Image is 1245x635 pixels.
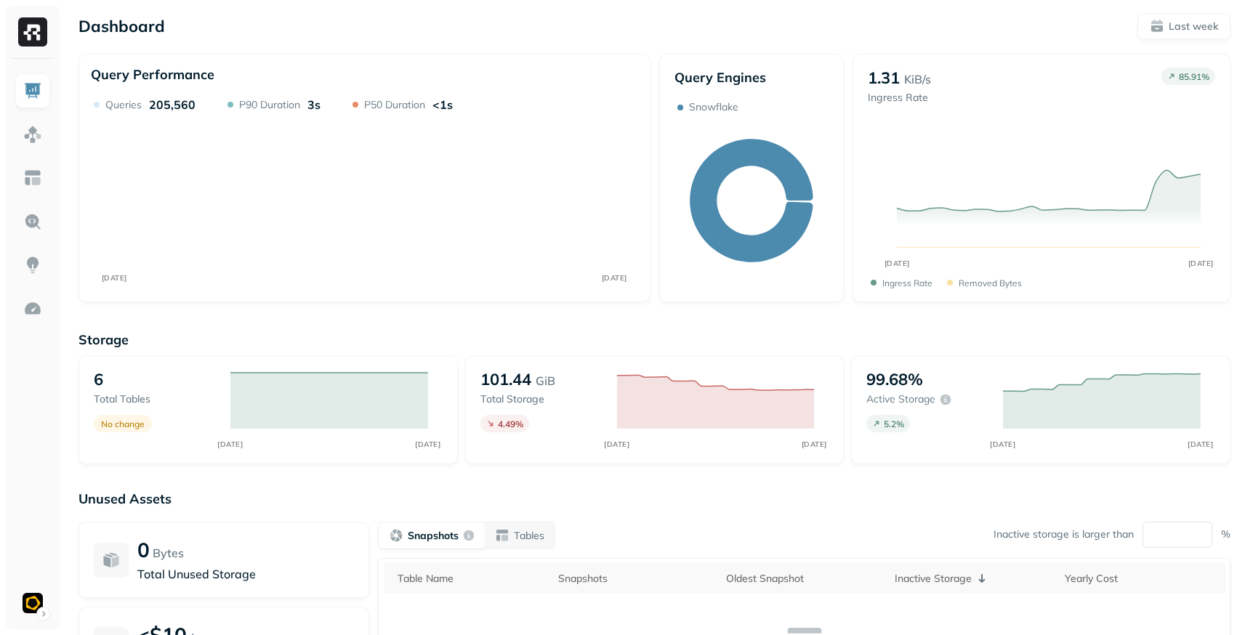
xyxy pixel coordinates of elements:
p: Storage [78,331,1230,348]
img: Asset Explorer [23,169,42,187]
img: Assets [23,125,42,144]
p: KiB/s [904,70,931,88]
p: 101.44 [480,369,531,389]
p: Total storage [480,392,603,406]
tspan: [DATE] [604,440,629,448]
tspan: [DATE] [602,273,627,282]
p: Total tables [94,392,216,406]
p: 99.68% [866,369,923,389]
p: % [1221,527,1230,541]
p: P50 Duration [364,98,425,112]
tspan: [DATE] [991,440,1016,448]
p: 85.91 % [1179,71,1209,82]
p: P90 Duration [239,98,300,112]
p: Ingress Rate [868,91,931,105]
p: Removed bytes [959,278,1022,288]
tspan: [DATE] [884,259,909,268]
tspan: [DATE] [802,440,827,448]
p: 4.49 % [498,418,523,429]
p: 6 [94,369,103,389]
tspan: [DATE] [102,273,127,282]
p: No change [101,418,145,429]
tspan: [DATE] [1188,440,1214,448]
p: GiB [536,372,555,389]
img: Ryft [18,17,47,46]
img: Dashboard [23,81,42,100]
div: Table Name [398,572,544,586]
p: Last week [1169,20,1218,33]
p: Ingress Rate [882,278,932,288]
p: <1s [432,97,453,112]
div: Oldest Snapshot [726,572,879,586]
p: Active storage [866,392,935,406]
p: Snapshots [408,529,459,543]
p: Inactive storage is larger than [994,527,1134,541]
p: Unused Assets [78,490,1230,507]
p: Queries [105,98,142,112]
div: Yearly Cost [1065,572,1218,586]
p: Dashboard [78,16,165,36]
tspan: [DATE] [1188,259,1213,268]
div: Snapshots [558,572,712,586]
img: Insights [23,256,42,275]
p: 5.2 % [884,418,904,429]
p: Bytes [153,544,184,562]
tspan: [DATE] [415,440,440,448]
img: Ludeo Staging [23,593,43,613]
p: Tables [514,529,544,543]
p: 205,560 [149,97,196,112]
p: Inactive Storage [895,572,972,586]
p: Query Performance [91,66,214,83]
p: 3s [307,97,321,112]
p: 0 [137,537,150,562]
tspan: [DATE] [217,440,243,448]
p: 1.31 [868,68,900,88]
p: Snowflake [689,100,738,114]
p: Query Engines [674,69,829,86]
button: Last week [1137,13,1230,39]
p: Total Unused Storage [137,565,354,583]
img: Query Explorer [23,212,42,231]
img: Optimization [23,299,42,318]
